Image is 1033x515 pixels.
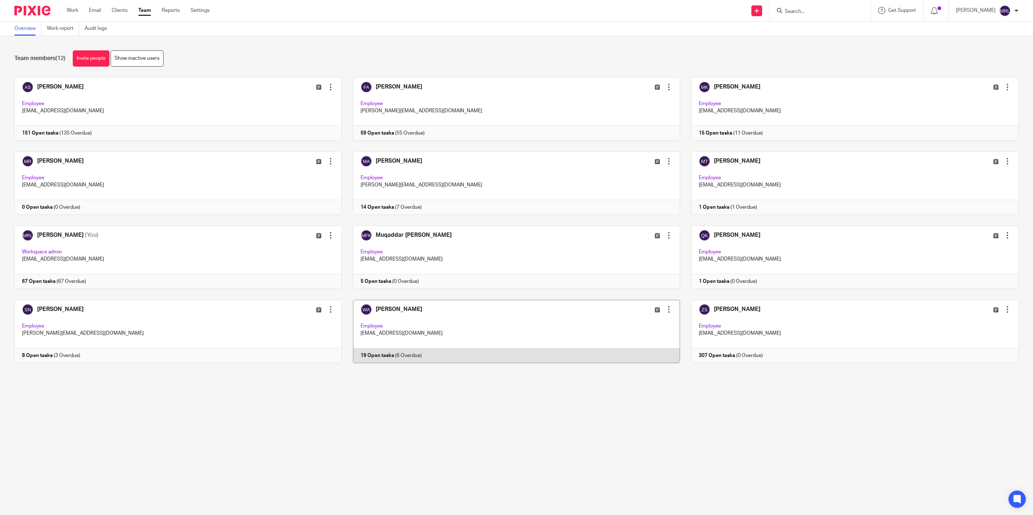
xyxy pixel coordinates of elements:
span: (12) [55,55,66,61]
a: Work report [47,22,79,36]
a: Show inactive users [111,50,164,67]
a: Invite people [73,50,109,67]
a: Work [67,7,78,14]
a: Email [89,7,101,14]
a: Reports [162,7,180,14]
a: Team [138,7,151,14]
p: [PERSON_NAME] [956,7,996,14]
a: Clients [112,7,128,14]
a: Settings [191,7,210,14]
a: Overview [14,22,41,36]
span: Get Support [888,8,916,13]
input: Search [784,9,849,15]
h1: Team members [14,55,66,62]
a: Audit logs [85,22,112,36]
img: svg%3E [999,5,1011,17]
img: Pixie [14,6,50,15]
